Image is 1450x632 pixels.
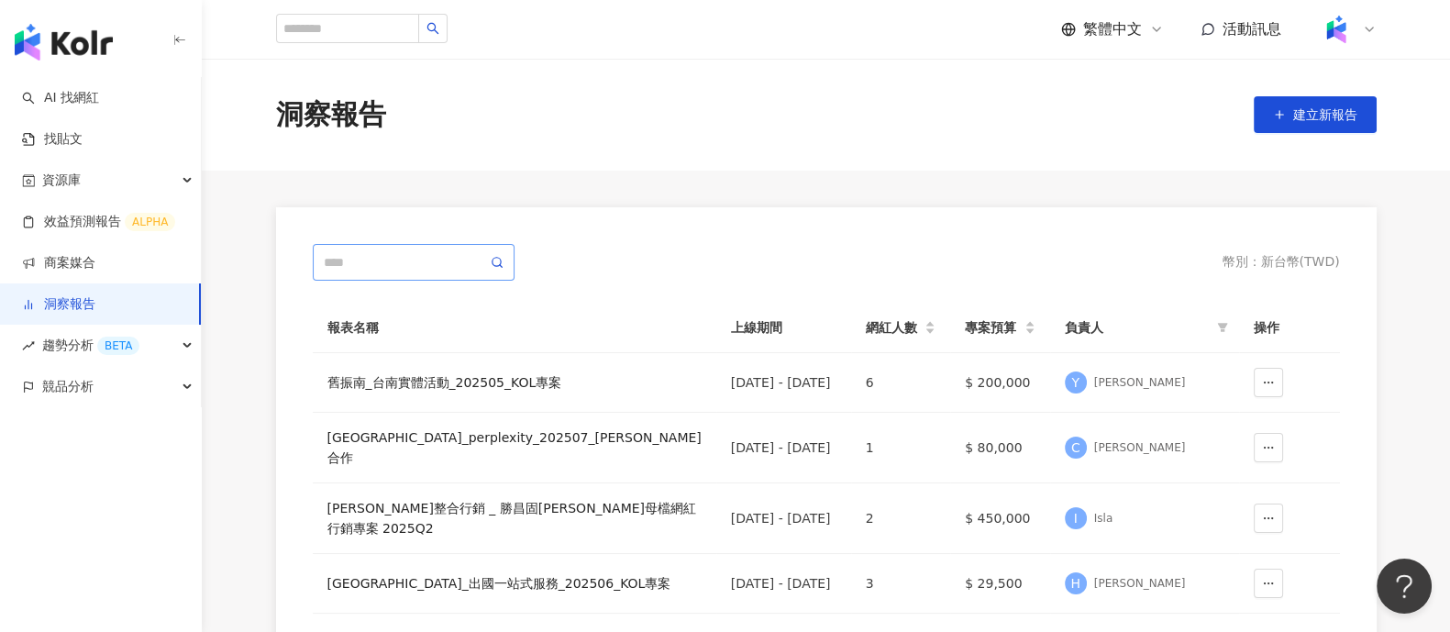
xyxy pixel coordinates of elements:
td: $ 29,500 [950,554,1050,614]
span: Y [1071,372,1079,393]
div: [PERSON_NAME] [1094,440,1186,456]
span: filter [1217,322,1228,333]
span: C [1071,438,1080,458]
span: 負責人 [1065,317,1210,338]
span: I [1074,508,1078,528]
img: logo [15,24,113,61]
td: 1 [851,413,951,483]
a: 舊振南_台南實體活動_202505_KOL專案 [327,372,702,393]
div: 幣別 ： 新台幣 ( TWD ) [1222,253,1339,272]
th: 專案預算 [950,303,1050,353]
td: $ 80,000 [950,413,1050,483]
span: H [1070,573,1080,593]
th: 報表名稱 [313,303,716,353]
a: 洞察報告 [22,295,95,314]
span: 網紅人數 [866,317,922,338]
th: 操作 [1239,303,1340,353]
a: [GEOGRAPHIC_DATA]_出國一站式服務_202506_KOL專案 [327,573,702,593]
td: $ 200,000 [950,353,1050,413]
a: 效益預測報告ALPHA [22,213,175,231]
a: 找貼文 [22,130,83,149]
th: 網紅人數 [851,303,951,353]
div: [PERSON_NAME] [1094,375,1186,391]
div: Isla [1094,511,1112,527]
a: searchAI 找網紅 [22,89,99,107]
a: 商案媒合 [22,254,95,272]
td: $ 450,000 [950,483,1050,554]
a: [PERSON_NAME]整合行銷 _ 勝昌固[PERSON_NAME]母檔網紅行銷專案 2025Q2 [327,498,702,538]
iframe: Help Scout Beacon - Open [1377,559,1432,614]
span: 資源庫 [42,160,81,201]
div: [DATE] - [DATE] [731,372,836,393]
td: 3 [851,554,951,614]
span: 活動訊息 [1223,20,1281,38]
div: 洞察報告 [276,95,386,134]
th: 上線期間 [716,303,851,353]
td: 2 [851,483,951,554]
span: 趨勢分析 [42,325,139,366]
div: [PERSON_NAME] [1094,576,1186,592]
span: 競品分析 [42,366,94,407]
div: [DATE] - [DATE] [731,508,836,528]
span: search [426,22,439,35]
span: 專案預算 [965,317,1021,338]
img: Kolr%20app%20icon%20%281%29.png [1319,12,1354,47]
div: [DATE] - [DATE] [731,573,836,593]
span: 建立新報告 [1293,107,1357,122]
td: 6 [851,353,951,413]
span: filter [1213,314,1232,341]
span: 繁體中文 [1083,19,1142,39]
button: 建立新報告 [1254,96,1377,133]
div: BETA [97,337,139,355]
div: [DATE] - [DATE] [731,438,836,458]
span: rise [22,339,35,352]
a: [GEOGRAPHIC_DATA]_perplexity_202507_[PERSON_NAME]合作 [327,427,702,468]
